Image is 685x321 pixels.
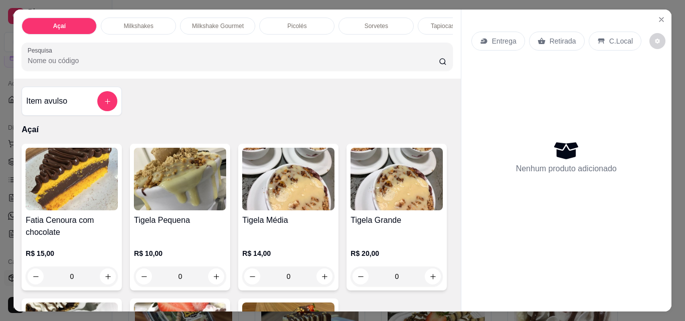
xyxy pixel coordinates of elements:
[26,248,118,258] p: R$ 15,00
[242,148,334,210] img: product-image
[492,36,517,46] p: Entrega
[649,33,665,49] button: decrease-product-quantity
[351,214,443,226] h4: Tigela Grande
[242,248,334,258] p: R$ 14,00
[97,91,117,111] button: add-separate-item
[351,248,443,258] p: R$ 20,00
[26,148,118,210] img: product-image
[124,22,153,30] p: Milkshakes
[653,12,669,28] button: Close
[53,22,66,30] p: Açaí
[28,46,56,55] label: Pesquisa
[550,36,576,46] p: Retirada
[28,268,44,284] button: decrease-product-quantity
[431,22,480,30] p: Tapiocas salgadas
[242,214,334,226] h4: Tigela Média
[26,95,67,107] h4: Item avulso
[609,36,633,46] p: C.Local
[26,214,118,238] h4: Fatia Cenoura com chocolate
[100,268,116,284] button: increase-product-quantity
[134,248,226,258] p: R$ 10,00
[351,148,443,210] img: product-image
[134,148,226,210] img: product-image
[134,214,226,226] h4: Tigela Pequena
[365,22,388,30] p: Sorvetes
[22,124,452,136] p: Açaí
[516,163,617,175] p: Nenhum produto adicionado
[192,22,244,30] p: Milkshake Gourmet
[28,56,439,66] input: Pesquisa
[287,22,307,30] p: Picolés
